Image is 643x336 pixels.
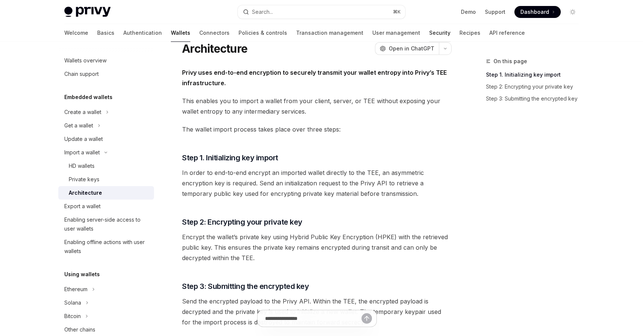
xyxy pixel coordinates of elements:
[182,42,247,55] h1: Architecture
[239,24,287,42] a: Policies & controls
[461,8,476,16] a: Demo
[182,296,452,327] span: Send the encrypted payload to the Privy API. Within the TEE, the encrypted payload is decrypted a...
[58,159,154,173] a: HD wallets
[485,8,505,16] a: Support
[486,69,585,81] a: Step 1. Initializing key import
[64,298,81,307] div: Solana
[58,213,154,235] a: Enabling server-side access to user wallets
[64,238,150,256] div: Enabling offline actions with user wallets
[489,24,525,42] a: API reference
[69,188,102,197] div: Architecture
[69,175,99,184] div: Private keys
[64,70,99,78] div: Chain support
[182,152,278,163] span: Step 1. Initializing key import
[64,135,103,144] div: Update a wallet
[493,57,527,66] span: On this page
[514,6,561,18] a: Dashboard
[64,325,95,334] div: Other chains
[459,24,480,42] a: Recipes
[58,67,154,81] a: Chain support
[97,24,114,42] a: Basics
[64,270,100,279] h5: Using wallets
[58,186,154,200] a: Architecture
[520,8,549,16] span: Dashboard
[182,281,309,292] span: Step 3: Submitting the encrypted key
[64,56,107,65] div: Wallets overview
[296,24,363,42] a: Transaction management
[64,215,150,233] div: Enabling server-side access to user wallets
[64,148,100,157] div: Import a wallet
[429,24,450,42] a: Security
[58,173,154,186] a: Private keys
[69,161,95,170] div: HD wallets
[64,312,81,321] div: Bitcoin
[182,96,452,117] span: This enables you to import a wallet from your client, server, or TEE without exposing your wallet...
[252,7,273,16] div: Search...
[64,285,87,294] div: Ethereum
[58,200,154,213] a: Export a wallet
[393,9,401,15] span: ⌘ K
[64,7,111,17] img: light logo
[64,202,101,211] div: Export a wallet
[58,54,154,67] a: Wallets overview
[199,24,230,42] a: Connectors
[486,93,585,105] a: Step 3: Submitting the encrypted key
[64,121,93,130] div: Get a wallet
[389,45,434,52] span: Open in ChatGPT
[486,81,585,93] a: Step 2: Encrypting your private key
[58,235,154,258] a: Enabling offline actions with user wallets
[182,124,452,135] span: The wallet import process takes place over three steps:
[171,24,190,42] a: Wallets
[64,108,101,117] div: Create a wallet
[362,313,372,324] button: Send message
[64,24,88,42] a: Welcome
[182,69,447,87] strong: Privy uses end-to-end encryption to securely transmit your wallet entropy into Privy’s TEE infras...
[64,93,113,102] h5: Embedded wallets
[58,132,154,146] a: Update a wallet
[567,6,579,18] button: Toggle dark mode
[182,167,452,199] span: In order to end-to-end encrypt an imported wallet directly to the TEE, an asymmetric encryption k...
[238,5,405,19] button: Search...⌘K
[123,24,162,42] a: Authentication
[182,217,302,227] span: Step 2: Encrypting your private key
[182,232,452,263] span: Encrypt the wallet’s private key using Hybrid Public Key Encryption (HPKE) with the retrieved pub...
[372,24,420,42] a: User management
[375,42,439,55] button: Open in ChatGPT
